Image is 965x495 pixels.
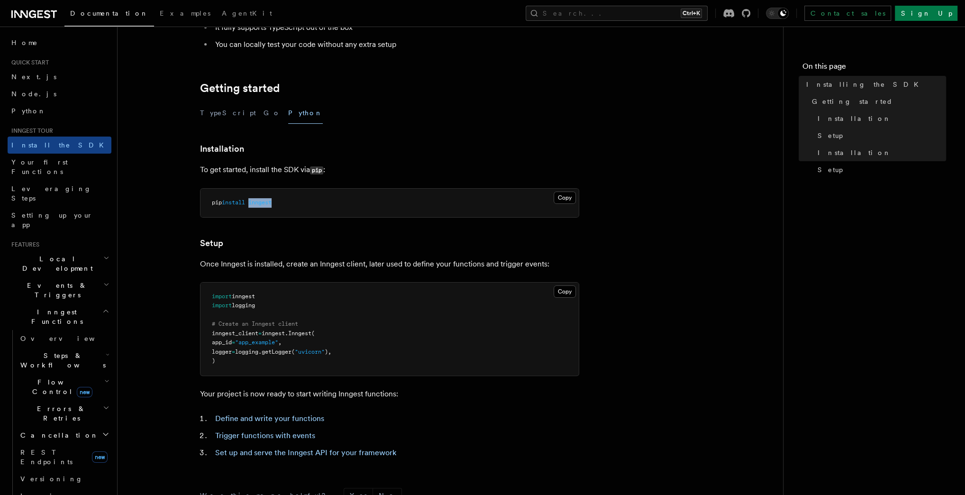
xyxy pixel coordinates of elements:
span: "uvicorn" [295,348,325,355]
button: Go [264,102,281,124]
span: app_id [212,339,232,346]
span: Leveraging Steps [11,185,91,202]
span: Overview [20,335,118,342]
a: AgentKit [216,3,278,26]
a: Versioning [17,470,111,487]
span: pip [212,199,222,206]
span: . [285,330,288,337]
a: Leveraging Steps [8,180,111,207]
kbd: Ctrl+K [681,9,702,18]
span: Python [11,107,46,115]
span: install [222,199,245,206]
a: Getting started [808,93,946,110]
button: Copy [554,192,576,204]
span: Installation [818,114,891,123]
a: Installation [200,142,244,156]
span: Next.js [11,73,56,81]
a: Install the SDK [8,137,111,154]
span: AgentKit [222,9,272,17]
span: Installation [818,148,891,157]
span: Setting up your app [11,211,93,229]
span: inngest [232,293,255,300]
a: Installation [814,110,946,127]
span: inngest [248,199,272,206]
span: logging. [235,348,262,355]
a: Define and write your functions [215,414,324,423]
span: Installing the SDK [806,80,924,89]
button: Events & Triggers [8,277,111,303]
span: Versioning [20,475,83,483]
span: Errors & Retries [17,404,103,423]
span: Inngest tour [8,127,53,135]
a: Home [8,34,111,51]
a: Contact sales [804,6,891,21]
span: Inngest Functions [8,307,102,326]
p: Once Inngest is installed, create an Inngest client, later used to define your functions and trig... [200,257,579,271]
button: TypeScript [200,102,256,124]
p: To get started, install the SDK via : [200,163,579,177]
a: REST Endpointsnew [17,444,111,470]
span: Getting started [812,97,893,106]
span: Home [11,38,38,47]
a: Overview [17,330,111,347]
a: Getting started [200,82,280,95]
span: "app_example" [235,339,278,346]
a: Setup [814,127,946,144]
button: Search...Ctrl+K [526,6,708,21]
a: Installing the SDK [802,76,946,93]
code: pip [310,166,323,174]
a: Setup [814,161,946,178]
a: Node.js [8,85,111,102]
span: Setup [818,131,843,140]
span: Setup [818,165,843,174]
span: Events & Triggers [8,281,103,300]
li: It fully supports TypeScript out of the box [212,21,579,34]
span: inngest_client [212,330,258,337]
span: Examples [160,9,210,17]
button: Copy [554,285,576,298]
button: Flow Controlnew [17,374,111,400]
span: Inngest [288,330,311,337]
span: Cancellation [17,431,99,440]
a: Installation [814,144,946,161]
a: Setup [200,237,223,250]
span: = [232,339,235,346]
span: Documentation [70,9,148,17]
button: Local Development [8,250,111,277]
span: Quick start [8,59,49,66]
span: getLogger [262,348,291,355]
span: ) [212,357,215,364]
li: You can locally test your code without any extra setup [212,38,579,51]
span: Steps & Workflows [17,351,106,370]
span: ( [291,348,295,355]
span: Flow Control [17,377,104,396]
span: Your first Functions [11,158,68,175]
span: logging [232,302,255,309]
span: import [212,302,232,309]
button: Steps & Workflows [17,347,111,374]
span: # Create an Inngest client [212,321,298,327]
button: Cancellation [17,427,111,444]
button: Python [288,102,323,124]
span: logger [212,348,232,355]
span: new [92,451,108,463]
a: Next.js [8,68,111,85]
span: ( [311,330,315,337]
a: Sign Up [895,6,957,21]
a: Set up and serve the Inngest API for your framework [215,448,396,457]
a: Examples [154,3,216,26]
p: Your project is now ready to start writing Inngest functions: [200,387,579,401]
span: new [77,387,92,397]
span: Node.js [11,90,56,98]
h4: On this page [802,61,946,76]
button: Inngest Functions [8,303,111,330]
button: Toggle dark mode [766,8,789,19]
a: Setting up your app [8,207,111,233]
a: Your first Functions [8,154,111,180]
button: Errors & Retries [17,400,111,427]
span: import [212,293,232,300]
span: Local Development [8,254,103,273]
span: = [258,330,262,337]
span: Features [8,241,39,248]
span: Install the SDK [11,141,109,149]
